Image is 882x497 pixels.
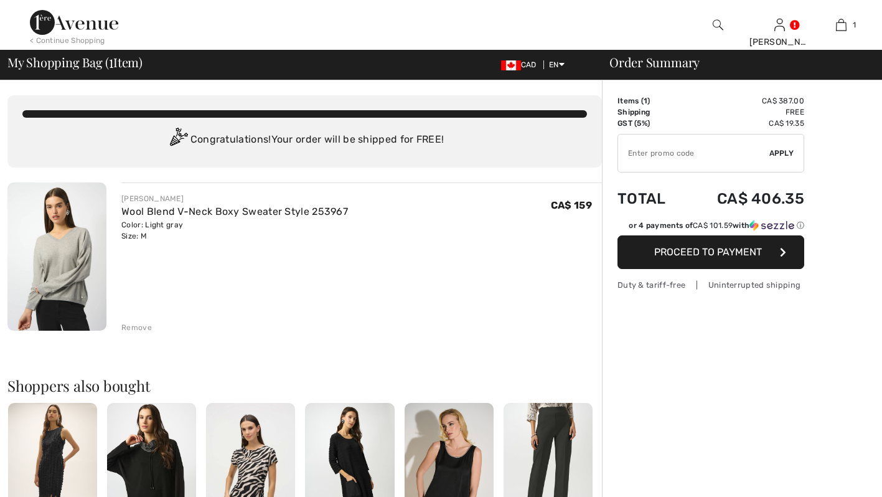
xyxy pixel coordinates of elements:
div: or 4 payments of with [629,220,804,231]
div: [PERSON_NAME] [749,35,810,49]
span: 1 [644,97,647,105]
span: EN [549,60,565,69]
span: CA$ 159 [551,199,592,211]
span: 1 [109,53,113,69]
span: 1 [853,19,856,31]
div: Remove [121,322,152,333]
button: Proceed to Payment [617,235,804,269]
td: CA$ 19.35 [684,118,804,129]
img: Wool Blend V-Neck Boxy Sweater Style 253967 [7,182,106,331]
img: My Info [774,17,785,32]
td: Shipping [617,107,684,118]
a: 1 [811,17,871,32]
img: My Bag [836,17,847,32]
div: Duty & tariff-free | Uninterrupted shipping [617,279,804,291]
img: Congratulation2.svg [166,128,190,153]
div: [PERSON_NAME] [121,193,348,204]
div: Color: Light gray Size: M [121,219,348,242]
span: CAD [501,60,542,69]
input: Promo code [618,135,769,172]
span: Proceed to Payment [654,246,762,258]
td: GST (5%) [617,118,684,129]
div: < Continue Shopping [30,35,105,46]
img: 1ère Avenue [30,10,118,35]
td: CA$ 387.00 [684,95,804,107]
td: Free [684,107,804,118]
td: CA$ 406.35 [684,177,804,220]
td: Total [617,177,684,220]
a: Sign In [774,19,785,31]
span: CA$ 101.59 [693,221,733,230]
div: or 4 payments ofCA$ 101.59withSezzle Click to learn more about Sezzle [617,220,804,235]
div: Order Summary [594,56,875,69]
span: Apply [769,148,794,159]
img: Sezzle [749,220,794,231]
a: Wool Blend V-Neck Boxy Sweater Style 253967 [121,206,348,217]
td: Items ( ) [617,95,684,107]
img: Canadian Dollar [501,60,521,70]
span: My Shopping Bag ( Item) [7,56,143,69]
div: Congratulations! Your order will be shipped for FREE! [22,128,587,153]
h2: Shoppers also bought [7,378,602,393]
img: search the website [713,17,723,32]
